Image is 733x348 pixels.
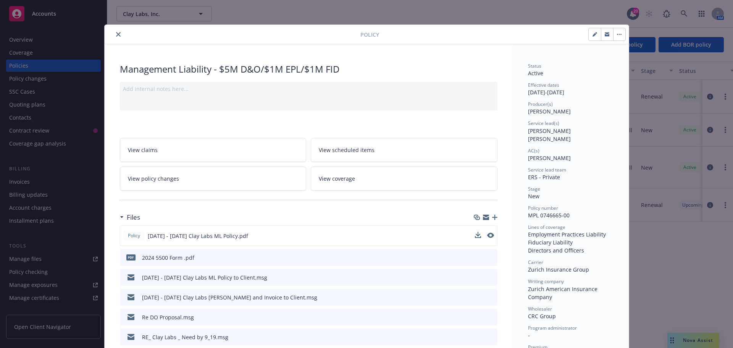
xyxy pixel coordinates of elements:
button: download file [475,232,481,240]
span: CRC Group [528,312,556,320]
button: download file [475,254,481,262]
span: MPL 0746665-00 [528,212,570,219]
span: Writing company [528,278,564,285]
div: 2024 5500 Form .pdf [142,254,194,262]
span: pdf [126,254,136,260]
span: Policy [126,232,142,239]
span: Policy [360,31,379,39]
span: [DATE] - [DATE] Clay Labs ML Policy.pdf [148,232,248,240]
span: ERS - Private [528,173,560,181]
span: View policy changes [128,175,179,183]
div: Management Liability - $5M D&O/$1M EPL/$1M FID [120,63,497,76]
a: View policy changes [120,167,307,191]
button: preview file [487,233,494,238]
h3: Files [127,212,140,222]
div: Re DO Proposal.msg [142,313,194,321]
div: RE_ Clay Labs _ Need by 9_19.msg [142,333,228,341]
span: Zurich Insurance Group [528,266,589,273]
span: Program administrator [528,325,577,331]
a: View scheduled items [311,138,497,162]
span: AC(s) [528,147,539,154]
button: download file [475,232,481,238]
span: [PERSON_NAME] [528,154,571,162]
div: Files [120,212,140,222]
a: View claims [120,138,307,162]
span: Effective dates [528,82,559,88]
span: Service lead(s) [528,120,559,126]
button: download file [475,313,481,321]
button: preview file [488,274,494,282]
button: download file [475,274,481,282]
span: View coverage [319,175,355,183]
span: Status [528,63,541,69]
span: Zurich American Insurance Company [528,285,599,301]
button: download file [475,293,481,301]
span: Service lead team [528,167,566,173]
span: Wholesaler [528,306,552,312]
div: Fiduciary Liability [528,238,614,246]
div: [DATE] - [DATE] [528,82,614,96]
span: [PERSON_NAME] [528,108,571,115]
button: preview file [488,254,494,262]
div: [DATE] - [DATE] Clay Labs [PERSON_NAME] and Invoice to Client.msg [142,293,317,301]
button: preview file [488,293,494,301]
span: Carrier [528,259,543,265]
a: View coverage [311,167,497,191]
span: - [528,332,530,339]
span: Stage [528,186,540,192]
span: View scheduled items [319,146,375,154]
div: Directors and Officers [528,246,614,254]
div: Add internal notes here... [123,85,494,93]
button: preview file [487,232,494,240]
span: View claims [128,146,158,154]
div: [DATE] - [DATE] Clay Labs ML Policy to Client.msg [142,274,267,282]
div: Employment Practices Liability [528,230,614,238]
span: Lines of coverage [528,224,565,230]
button: download file [475,333,481,341]
span: Active [528,70,543,77]
span: [PERSON_NAME] [PERSON_NAME] [528,127,572,142]
span: New [528,193,539,200]
span: Policy number [528,205,558,211]
button: preview file [488,333,494,341]
button: preview file [488,313,494,321]
button: close [114,30,123,39]
span: Producer(s) [528,101,553,107]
